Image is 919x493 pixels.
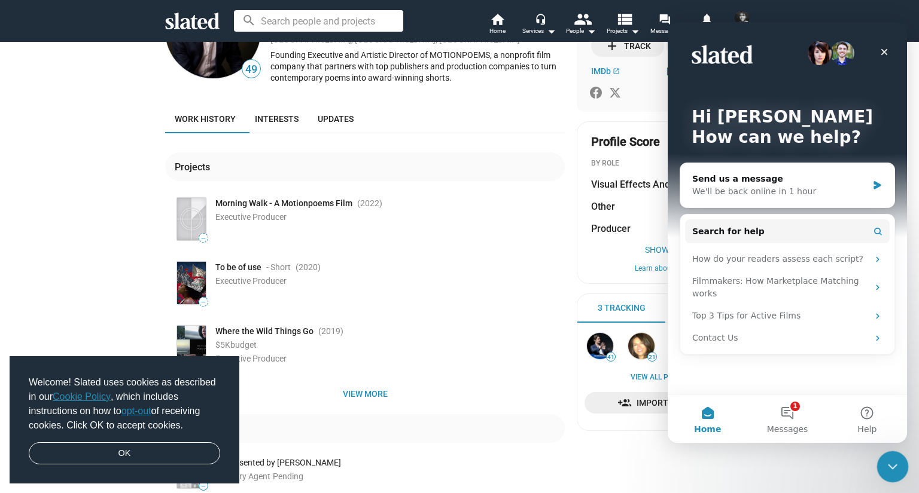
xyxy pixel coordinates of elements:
[628,24,642,38] mat-icon: arrow_drop_down
[728,8,756,39] button: Ahmet Alim YilmazMe
[631,373,701,382] a: View all People (3)
[566,24,596,38] div: People
[613,68,620,75] mat-icon: open_in_new
[587,333,613,359] img: Stephan Paternot
[701,13,712,24] mat-icon: notifications
[215,340,230,350] span: $5K
[591,159,740,169] div: BY ROLE
[318,114,354,124] span: Updates
[273,471,303,481] span: Pending
[270,50,565,83] div: Founding Executive and Artistic Director of MOTIONPOEMS, a nonprofit film company that partners w...
[489,24,506,38] span: Home
[522,24,556,38] div: Services
[230,340,257,350] span: budget
[607,24,640,38] span: Projects
[598,302,646,314] span: 3 Tracking
[490,12,504,26] mat-icon: home
[234,10,403,32] input: Search people and projects
[735,11,749,25] img: Ahmet Alim Yilmaz
[175,383,555,405] span: View more
[215,212,287,222] span: Executive Producer
[318,326,343,337] span: (2019 )
[357,198,382,209] span: (2022 )
[215,326,314,337] span: Where the Wild Things Go
[544,24,558,38] mat-icon: arrow_drop_down
[218,457,565,468] div: Represented by [PERSON_NAME]
[121,406,151,416] a: opt-out
[215,354,287,363] span: Executive Producer
[560,12,602,38] button: People
[177,198,206,240] img: Poster: Morning Walk - A Motionpoems Film
[29,375,220,433] span: Welcome! Slated uses cookies as described in our , which includes instructions on how to of recei...
[591,264,740,274] button: Learn about scores
[591,178,717,191] span: Visual Effects And Animation
[607,354,615,361] span: 41
[175,161,215,173] div: Projects
[175,114,236,124] span: Work history
[605,35,651,57] div: Track
[270,35,520,44] a: [GEOGRAPHIC_DATA], [GEOGRAPHIC_DATA], [GEOGRAPHIC_DATA]
[242,62,260,78] span: 49
[591,222,631,235] span: Producer
[476,12,518,38] a: Home
[594,392,737,414] span: Import Contacts
[245,105,308,133] a: Interests
[177,326,206,368] img: Poster: Where the Wild Things Go
[574,10,591,27] mat-icon: people
[628,333,655,359] img: Christine Walker
[591,245,740,255] button: Show All
[650,24,680,38] span: Messaging
[10,356,239,484] div: cookieconsent
[686,12,728,38] a: Notifications
[877,451,909,483] iframe: Intercom live chat
[591,66,620,76] a: IMDb
[644,12,686,38] a: Messaging
[591,200,615,213] span: Other
[605,39,619,53] mat-icon: add
[591,134,660,150] span: Profile Score
[165,105,245,133] a: Work history
[215,198,352,209] span: Morning Walk - A Motionpoems Film
[266,262,291,273] span: - Short
[668,22,907,443] iframe: Intercom live chat
[255,114,299,124] span: Interests
[591,66,611,76] span: IMDb
[53,391,111,402] a: Cookie Policy
[199,483,208,489] span: —
[667,35,740,57] button: Share
[667,66,740,76] a: [DOMAIN_NAME]
[585,392,746,414] a: Import Contacts
[308,105,363,133] a: Updates
[199,299,208,305] span: —
[584,24,598,38] mat-icon: arrow_drop_down
[535,13,546,24] mat-icon: headset_mic
[616,10,633,27] mat-icon: view_list
[218,471,270,481] span: Literary Agent
[602,12,644,38] button: Projects
[165,383,565,405] button: View more
[199,235,208,241] span: —
[667,66,731,76] span: [DOMAIN_NAME]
